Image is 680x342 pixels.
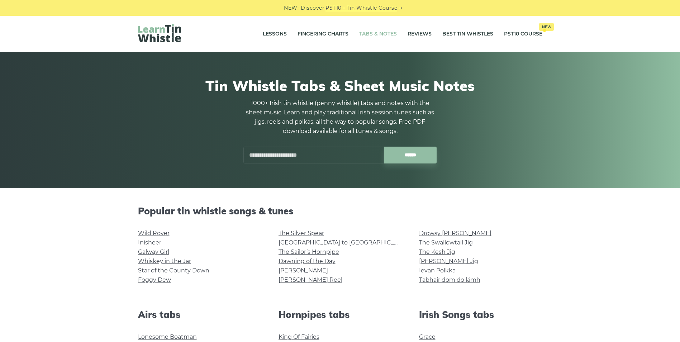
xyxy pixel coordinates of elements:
a: Foggy Dew [138,276,171,283]
a: The Sailor’s Hornpipe [279,248,339,255]
a: Dawning of the Day [279,258,336,265]
a: [GEOGRAPHIC_DATA] to [GEOGRAPHIC_DATA] [279,239,411,246]
h1: Tin Whistle Tabs & Sheet Music Notes [138,77,542,94]
a: PST10 CourseNew [504,25,542,43]
h2: Irish Songs tabs [419,309,542,320]
a: King Of Fairies [279,333,319,340]
h2: Airs tabs [138,309,261,320]
a: The Silver Spear [279,230,324,237]
p: 1000+ Irish tin whistle (penny whistle) tabs and notes with the sheet music. Learn and play tradi... [243,99,437,136]
a: The Swallowtail Jig [419,239,473,246]
a: Tabhair dom do lámh [419,276,480,283]
a: Lessons [263,25,287,43]
h2: Popular tin whistle songs & tunes [138,205,542,217]
a: Lonesome Boatman [138,333,197,340]
a: Inisheer [138,239,161,246]
a: Fingering Charts [298,25,348,43]
span: New [539,23,554,31]
a: Best Tin Whistles [442,25,493,43]
a: The Kesh Jig [419,248,455,255]
a: Whiskey in the Jar [138,258,191,265]
a: [PERSON_NAME] Jig [419,258,478,265]
a: [PERSON_NAME] Reel [279,276,342,283]
a: Drowsy [PERSON_NAME] [419,230,491,237]
a: Reviews [408,25,432,43]
a: Ievan Polkka [419,267,456,274]
h2: Hornpipes tabs [279,309,402,320]
a: Star of the County Down [138,267,209,274]
a: Grace [419,333,436,340]
a: Wild Rover [138,230,170,237]
a: [PERSON_NAME] [279,267,328,274]
img: LearnTinWhistle.com [138,24,181,42]
a: Galway Girl [138,248,169,255]
a: Tabs & Notes [359,25,397,43]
